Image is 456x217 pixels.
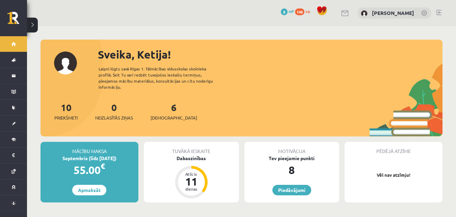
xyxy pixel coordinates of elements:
[144,155,239,162] div: Dabaszinības
[7,12,27,29] a: Rīgas 1. Tālmācības vidusskola
[289,8,294,14] span: mP
[361,10,368,17] img: Ketija Dzilna
[348,172,439,178] p: Vēl nav atzīmju!
[305,8,310,14] span: xp
[144,142,239,155] div: Tuvākā ieskaite
[244,162,340,178] div: 8
[54,101,78,121] a: 10Priekšmeti
[244,155,340,162] div: Tev pieejamie punkti
[181,187,202,191] div: dienas
[41,155,138,162] div: Septembris (līdz [DATE])
[244,142,340,155] div: Motivācija
[181,172,202,176] div: Atlicis
[99,66,225,90] div: Laipni lūgts savā Rīgas 1. Tālmācības vidusskolas skolnieka profilā. Šeit Tu vari redzēt tuvojošo...
[281,8,288,15] span: 8
[372,9,414,16] a: [PERSON_NAME]
[41,142,138,155] div: Mācību maksa
[151,101,197,121] a: 6[DEMOGRAPHIC_DATA]
[281,8,294,14] a: 8 mP
[98,46,442,63] div: Sveika, Ketija!
[72,185,106,195] a: Apmaksāt
[345,142,442,155] div: Pēdējā atzīme
[95,114,133,121] span: Neizlasītās ziņas
[181,176,202,187] div: 11
[272,185,311,195] a: Piedāvājumi
[295,8,313,14] a: 148 xp
[295,8,304,15] span: 148
[101,161,105,171] span: €
[144,155,239,199] a: Dabaszinības Atlicis 11 dienas
[54,114,78,121] span: Priekšmeti
[151,114,197,121] span: [DEMOGRAPHIC_DATA]
[95,101,133,121] a: 0Neizlasītās ziņas
[41,162,138,178] div: 55.00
